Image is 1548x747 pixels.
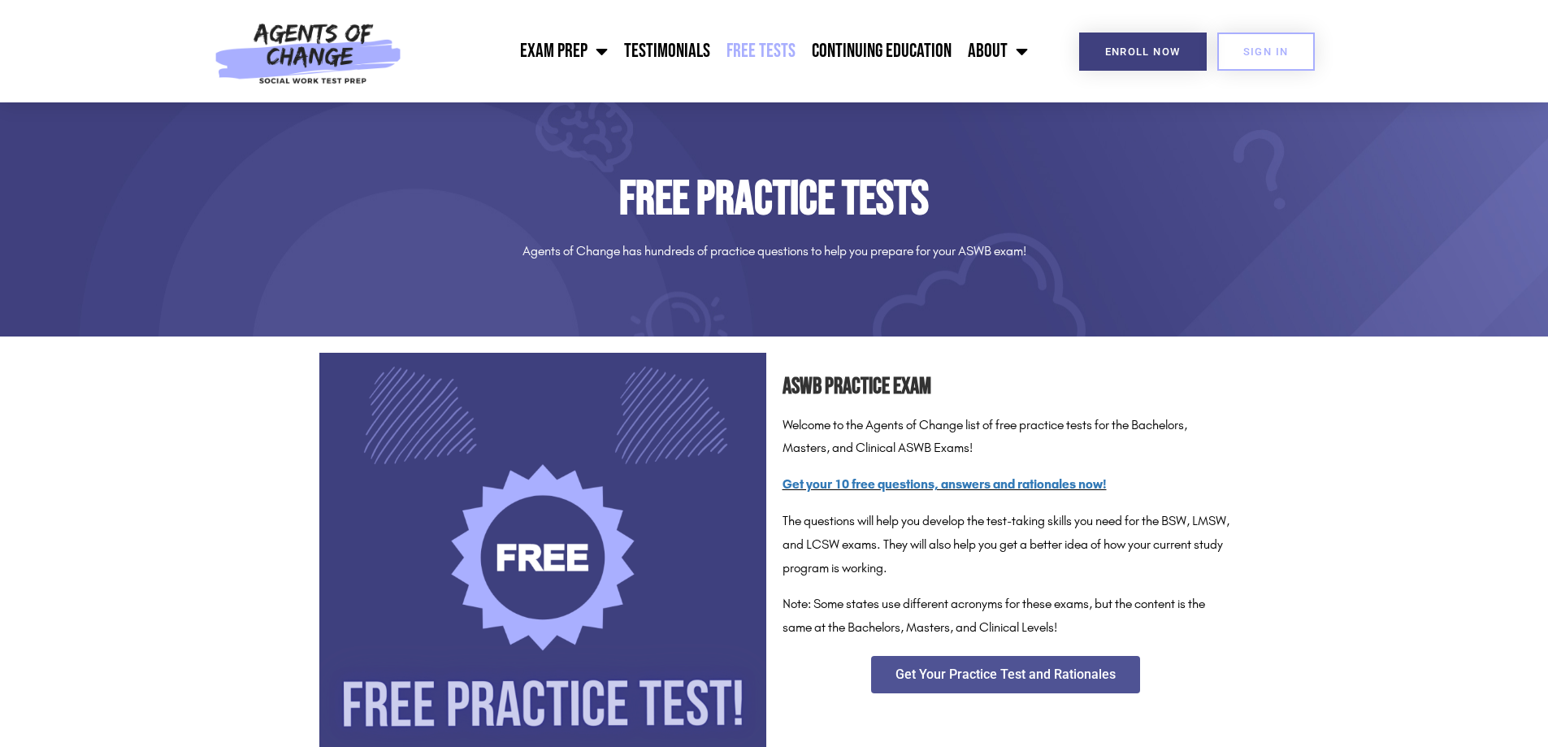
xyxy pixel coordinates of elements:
[410,31,1036,72] nav: Menu
[512,31,616,72] a: Exam Prep
[319,240,1229,263] p: Agents of Change has hundreds of practice questions to help you prepare for your ASWB exam!
[616,31,718,72] a: Testimonials
[1217,33,1315,71] a: SIGN IN
[783,476,1107,492] a: Get your 10 free questions, answers and rationales now!
[783,369,1229,406] h2: ASWB Practice Exam
[1079,33,1207,71] a: Enroll Now
[718,31,804,72] a: Free Tests
[1243,46,1289,57] span: SIGN IN
[895,668,1116,681] span: Get Your Practice Test and Rationales
[804,31,960,72] a: Continuing Education
[783,510,1229,580] p: The questions will help you develop the test-taking skills you need for the BSW, LMSW, and LCSW e...
[319,176,1229,224] h1: Free Practice Tests
[871,656,1140,693] a: Get Your Practice Test and Rationales
[783,593,1229,640] p: Note: Some states use different acronyms for these exams, but the content is the same at the Bach...
[1105,46,1181,57] span: Enroll Now
[960,31,1036,72] a: About
[783,414,1229,461] p: Welcome to the Agents of Change list of free practice tests for the Bachelors, Masters, and Clini...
